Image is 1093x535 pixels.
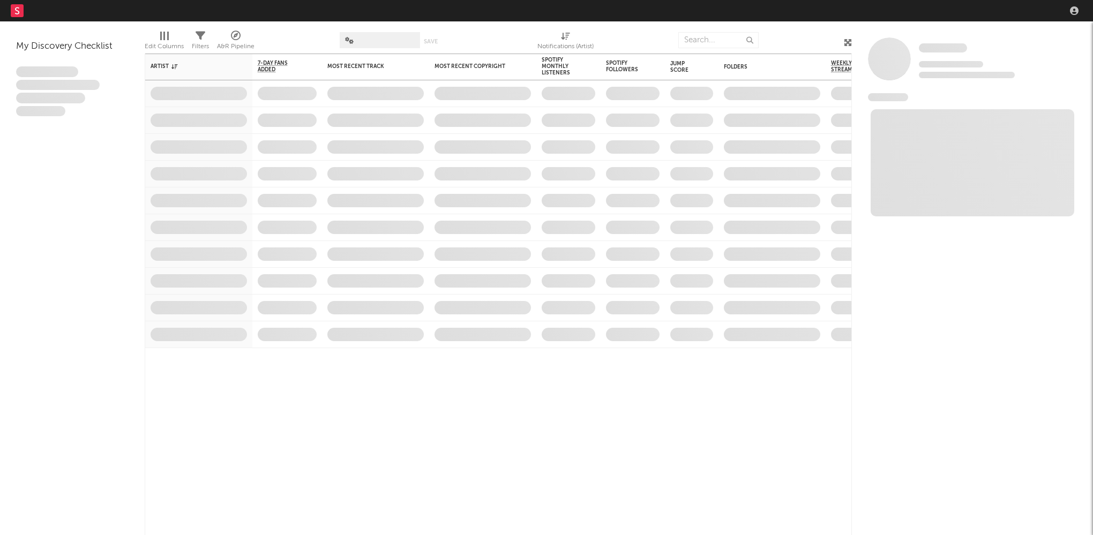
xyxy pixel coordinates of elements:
div: A&R Pipeline [217,40,254,53]
div: Jump Score [670,61,697,73]
div: Edit Columns [145,27,184,58]
div: My Discovery Checklist [16,40,129,53]
button: Save [424,39,438,44]
span: Tracking Since: [DATE] [919,61,983,67]
div: Notifications (Artist) [537,40,594,53]
span: News Feed [868,93,908,101]
div: Most Recent Track [327,63,408,70]
div: Notifications (Artist) [537,27,594,58]
div: Edit Columns [145,40,184,53]
div: Spotify Followers [606,60,643,73]
span: Integer aliquet in purus et [16,80,100,91]
span: 7-Day Fans Added [258,60,301,73]
div: Filters [192,40,209,53]
div: Artist [151,63,231,70]
span: 0 fans last week [919,72,1015,78]
span: Weekly US Streams [831,60,869,73]
span: Praesent ac interdum [16,93,85,103]
input: Search... [678,32,759,48]
div: Spotify Monthly Listeners [542,57,579,76]
div: A&R Pipeline [217,27,254,58]
div: Most Recent Copyright [435,63,515,70]
span: Aliquam viverra [16,106,65,117]
a: Some Artist [919,43,967,54]
div: Folders [724,64,804,70]
span: Some Artist [919,43,967,52]
div: Filters [192,27,209,58]
span: Lorem ipsum dolor [16,66,78,77]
